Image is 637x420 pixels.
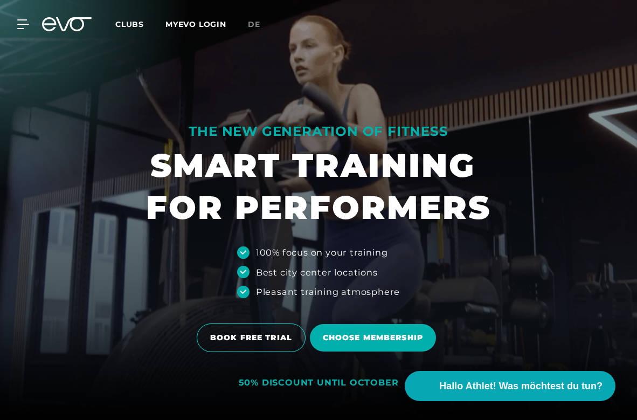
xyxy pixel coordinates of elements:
[310,316,440,360] a: Choose membership
[248,18,273,31] a: de
[115,19,165,29] a: Clubs
[146,144,491,229] h1: SMART TRAINING FOR PERFORMERS
[239,377,399,389] div: 50% DISCOUNT UNTIL OCTOBER
[248,19,260,29] span: de
[146,123,491,140] div: THE NEW GENERATION OF FITNESS
[210,332,292,343] span: BOOK FREE TRIAL
[256,285,400,298] div: Pleasant training atmosphere
[197,315,310,360] a: BOOK FREE TRIAL
[439,379,603,394] span: Hallo Athlet! Was möchtest du tun?
[256,266,378,279] div: Best city center locations
[405,371,615,401] button: Hallo Athlet! Was möchtest du tun?
[115,19,144,29] span: Clubs
[165,19,226,29] a: MYEVO LOGIN
[256,246,388,259] div: 100% focus on your training
[323,332,423,343] span: Choose membership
